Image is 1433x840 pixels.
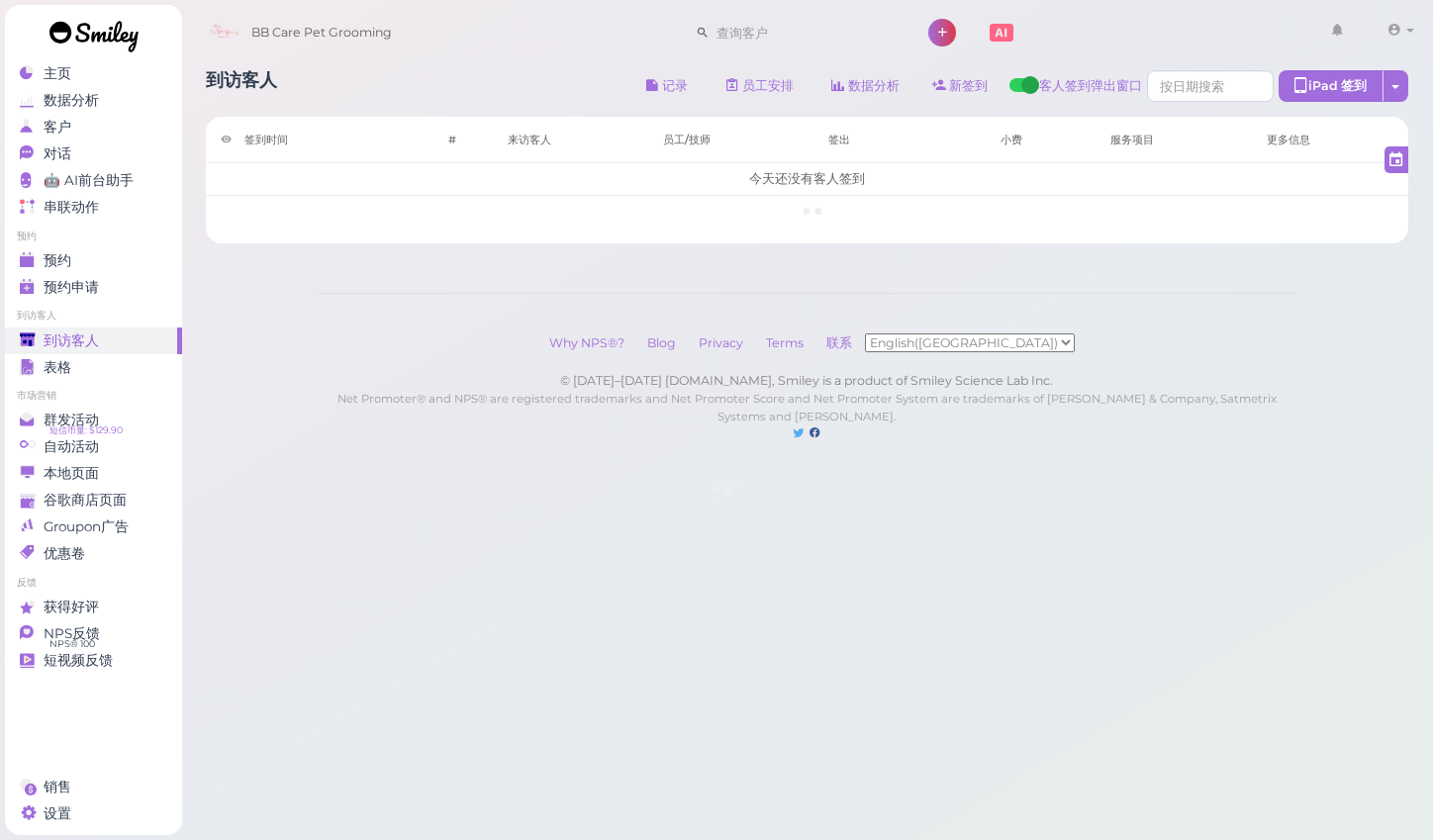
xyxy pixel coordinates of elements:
input: 查询客户 [710,17,902,48]
a: 新签到 [916,70,1004,102]
div: © [DATE]–[DATE] [DOMAIN_NAME], Smiley is a product of Smiley Science Lab Inc. [317,372,1297,390]
a: 数据分析 [5,87,182,114]
a: 主页 [5,60,182,87]
a: Why NPS®? [539,335,634,350]
th: 服务项目 [1096,117,1252,163]
th: 更多信息 [1252,117,1408,163]
span: 本地页面 [44,465,99,482]
li: 市场营销 [5,389,182,403]
a: 设置 [5,800,182,827]
a: 员工安排 [710,70,811,102]
span: 优惠卷 [44,545,85,562]
input: 按日期搜索 [1147,70,1274,102]
th: 签到时间 [206,117,413,163]
th: 签出 [813,117,923,163]
span: 数据分析 [44,92,99,109]
a: 群发活动 短信币量: $129.90 [5,407,182,433]
span: 客人签到弹出窗口 [1039,77,1142,107]
span: 对话 [44,145,71,162]
a: Blog [637,335,686,350]
span: NPS® 100 [49,636,95,652]
a: 联系 [816,335,865,350]
span: 主页 [44,65,71,82]
a: Groupon广告 [5,513,182,540]
span: 短信币量: $129.90 [49,422,123,438]
a: 表格 [5,354,182,381]
a: 客户 [5,114,182,140]
span: 到访客人 [44,332,99,349]
a: 预约申请 [5,274,182,301]
a: Terms [756,335,813,350]
span: 设置 [44,805,71,822]
div: iPad 签到 [1279,70,1384,102]
li: 反馈 [5,576,182,590]
a: 本地页面 [5,460,182,487]
span: 销售 [44,779,71,795]
div: # [427,132,477,147]
button: 记录 [629,70,705,102]
small: Net Promoter® and NPS® are registered trademarks and Net Promoter Score and Net Promoter System a... [337,392,1277,423]
a: 短视频反馈 [5,647,182,674]
th: 小费 [986,117,1096,163]
a: 到访客人 [5,327,182,354]
a: 谷歌商店页面 [5,487,182,513]
span: 短视频反馈 [44,652,113,669]
a: 🤖 AI前台助手 [5,167,182,194]
a: 串联动作 [5,194,182,221]
span: 客户 [44,119,71,136]
td: 今天还没有客人签到 [206,163,1409,196]
a: 销售 [5,774,182,800]
th: 来访客人 [493,117,649,163]
span: 预约 [44,252,71,269]
li: 预约 [5,230,182,243]
a: NPS反馈 NPS® 100 [5,620,182,647]
span: 🤖 AI前台助手 [44,172,134,189]
span: NPS反馈 [44,625,100,642]
span: 谷歌商店页面 [44,492,127,509]
a: 获得好评 [5,594,182,620]
a: 数据分析 [815,70,916,102]
li: 到访客人 [5,309,182,323]
span: Groupon广告 [44,518,129,535]
span: 群发活动 [44,412,99,428]
a: 对话 [5,140,182,167]
span: 表格 [44,359,71,376]
span: 获得好评 [44,599,99,615]
a: 自动活动 [5,433,182,460]
a: 预约 [5,247,182,274]
a: Privacy [689,335,753,350]
span: 预约申请 [44,279,99,296]
th: 员工/技师 [648,117,812,163]
a: 优惠卷 [5,540,182,567]
span: BB Care Pet Grooming [251,5,392,60]
h1: 到访客人 [206,70,277,107]
span: 自动活动 [44,438,99,455]
span: 串联动作 [44,199,99,216]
